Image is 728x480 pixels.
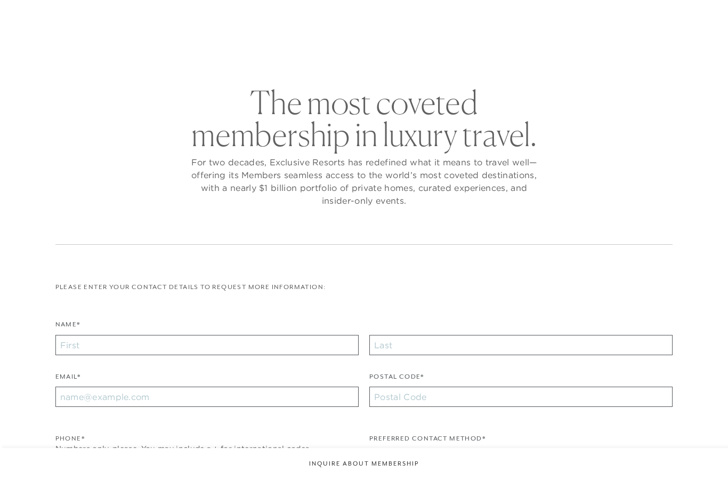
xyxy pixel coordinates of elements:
[369,372,424,387] label: Postal Code*
[55,335,359,355] input: First
[55,282,673,292] p: Please enter your contact details to request more information:
[55,372,80,387] label: Email*
[369,446,673,458] div: Choose how you'd like to hear from us:
[369,335,673,355] input: Last
[55,443,359,454] div: Numbers only, please. You may include a + for international codes.
[684,13,698,20] button: Open navigation
[55,387,359,407] input: name@example.com
[369,387,673,407] input: Postal Code
[369,434,486,449] legend: Preferred Contact Method*
[55,319,80,335] label: Name*
[188,86,540,150] h2: The most coveted membership in luxury travel.
[188,156,540,207] p: For two decades, Exclusive Resorts has redefined what it means to travel well—offering its Member...
[55,434,359,444] div: Phone*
